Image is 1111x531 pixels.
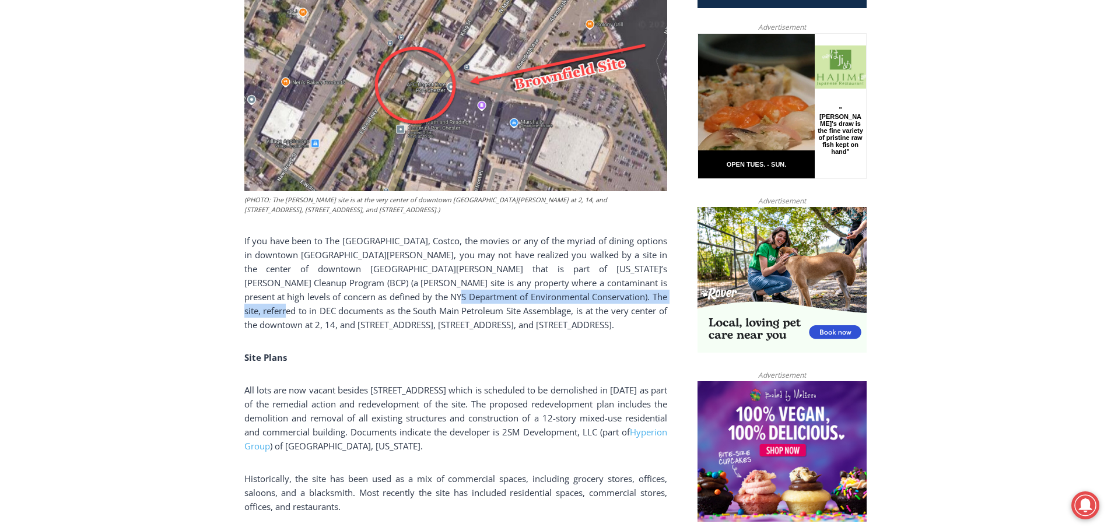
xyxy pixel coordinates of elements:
[281,113,565,145] a: Intern @ [DOMAIN_NAME]
[295,1,551,113] div: "I learned about the history of a place I’d honestly never considered even as a resident of [GEOG...
[355,12,406,45] h4: Book [PERSON_NAME]'s Good Humor for Your Event
[244,473,667,512] span: Historically, the site has been used as a mix of commercial spaces, including grocery stores, off...
[746,22,818,33] span: Advertisement
[244,426,667,452] a: Hyperion Group
[698,381,867,522] img: Baked by Melissa
[244,384,667,438] span: All lots are now vacant besides [STREET_ADDRESS] which is scheduled to be demolished in [DATE] as...
[1,117,117,145] a: Open Tues. - Sun. [PHONE_NUMBER]
[3,120,114,164] span: Open Tues. - Sun. [PHONE_NUMBER]
[746,195,818,206] span: Advertisement
[305,116,541,142] span: Intern @ [DOMAIN_NAME]
[244,195,667,215] figcaption: (PHOTO: The [PERSON_NAME] site is at the very center of downtown [GEOGRAPHIC_DATA][PERSON_NAME] a...
[120,73,166,139] div: "[PERSON_NAME]'s draw is the fine variety of pristine raw fish kept on hand"
[346,3,421,53] a: Book [PERSON_NAME]'s Good Humor for Your Event
[270,440,423,452] span: ) of [GEOGRAPHIC_DATA], [US_STATE].
[282,1,352,53] img: s_800_809a2aa2-bb6e-4add-8b5e-749ad0704c34.jpeg
[244,351,287,363] b: Site Plans
[244,235,667,330] span: If you have been to The [GEOGRAPHIC_DATA], Costco, the movies or any of the myriad of dining opti...
[746,370,818,381] span: Advertisement
[76,21,288,32] div: Serving [GEOGRAPHIC_DATA] Since [DATE]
